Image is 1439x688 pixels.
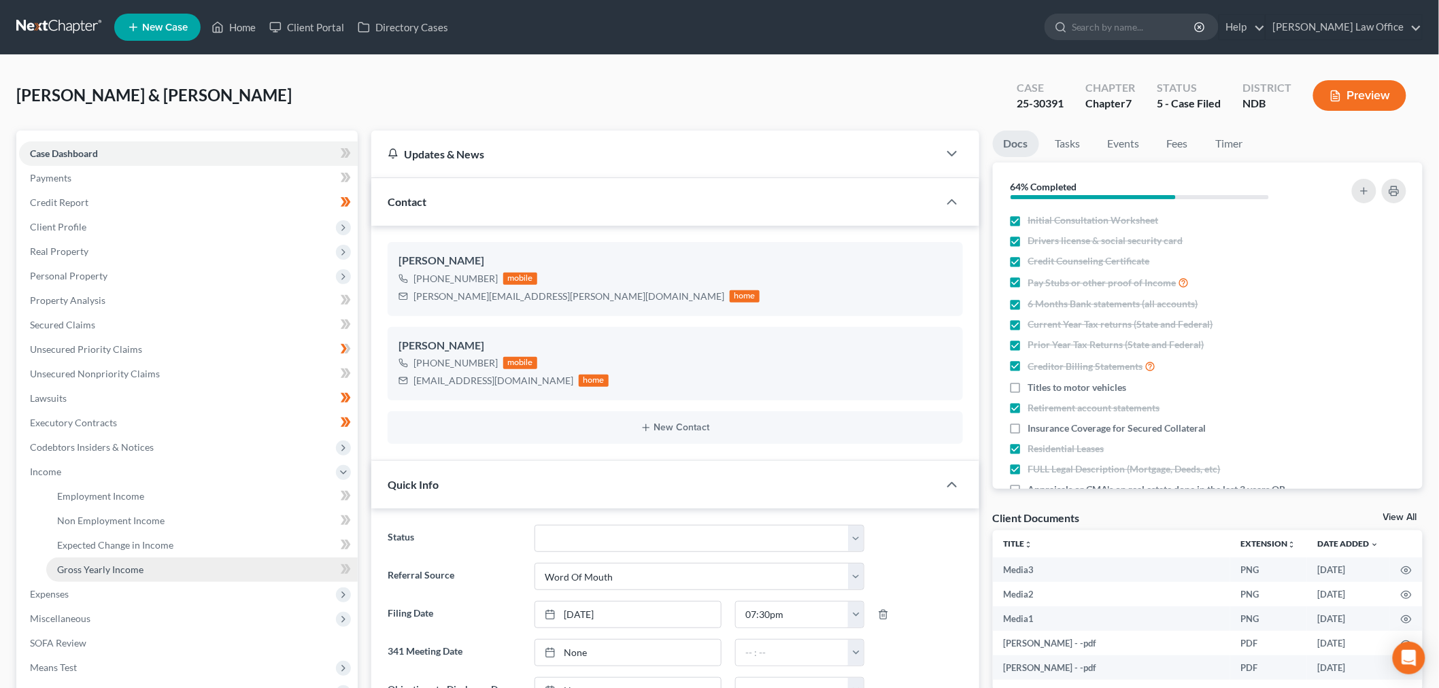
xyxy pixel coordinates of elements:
[1205,131,1254,157] a: Timer
[351,15,455,39] a: Directory Cases
[46,509,358,533] a: Non Employment Income
[413,290,724,303] div: [PERSON_NAME][EMAIL_ADDRESS][PERSON_NAME][DOMAIN_NAME]
[30,661,77,673] span: Means Test
[1242,80,1291,96] div: District
[381,563,528,590] label: Referral Source
[993,631,1231,655] td: [PERSON_NAME] - -pdf
[30,588,69,600] span: Expenses
[388,478,439,491] span: Quick Info
[1028,401,1160,415] span: Retirement account statements
[993,557,1231,582] td: Media3
[993,131,1039,157] a: Docs
[381,601,528,628] label: Filing Date
[413,356,498,370] div: [PHONE_NUMBER]
[1307,631,1390,655] td: [DATE]
[1004,538,1033,549] a: Titleunfold_more
[19,386,358,411] a: Lawsuits
[1230,606,1307,631] td: PNG
[19,337,358,362] a: Unsecured Priority Claims
[16,85,292,105] span: [PERSON_NAME] & [PERSON_NAME]
[1288,540,1296,549] i: unfold_more
[30,441,154,453] span: Codebtors Insiders & Notices
[57,564,143,575] span: Gross Yearly Income
[30,637,86,649] span: SOFA Review
[30,319,95,330] span: Secured Claims
[30,613,90,624] span: Miscellaneous
[30,392,67,404] span: Lawsuits
[1017,80,1064,96] div: Case
[1085,80,1135,96] div: Chapter
[30,417,117,428] span: Executory Contracts
[1028,381,1127,394] span: Titles to motor vehicles
[30,245,88,257] span: Real Property
[1266,15,1422,39] a: [PERSON_NAME] Law Office
[1028,360,1143,373] span: Creditor Billing Statements
[1025,540,1033,549] i: unfold_more
[19,362,358,386] a: Unsecured Nonpriority Claims
[30,343,142,355] span: Unsecured Priority Claims
[1307,655,1390,680] td: [DATE]
[388,195,426,208] span: Contact
[205,15,263,39] a: Home
[19,141,358,166] a: Case Dashboard
[46,484,358,509] a: Employment Income
[1028,297,1198,311] span: 6 Months Bank statements (all accounts)
[399,422,952,433] button: New Contact
[142,22,188,33] span: New Case
[413,374,573,388] div: [EMAIL_ADDRESS][DOMAIN_NAME]
[1156,131,1200,157] a: Fees
[535,640,721,666] a: None
[993,606,1231,631] td: Media1
[30,148,98,159] span: Case Dashboard
[1157,96,1221,111] div: 5 - Case Filed
[503,357,537,369] div: mobile
[1307,606,1390,631] td: [DATE]
[30,221,86,233] span: Client Profile
[30,270,107,281] span: Personal Property
[1028,234,1183,247] span: Drivers license & social security card
[1241,538,1296,549] a: Extensionunfold_more
[1125,97,1132,109] span: 7
[503,273,537,285] div: mobile
[413,272,498,286] div: [PHONE_NUMBER]
[1230,631,1307,655] td: PDF
[1157,80,1221,96] div: Status
[1028,317,1213,331] span: Current Year Tax returns (State and Federal)
[381,525,528,552] label: Status
[579,375,609,387] div: home
[1097,131,1151,157] a: Events
[19,166,358,190] a: Payments
[57,515,165,526] span: Non Employment Income
[993,655,1231,680] td: [PERSON_NAME] - -pdf
[19,190,358,215] a: Credit Report
[1028,338,1204,351] span: Prior Year Tax Returns (State and Federal)
[399,338,952,354] div: [PERSON_NAME]
[730,290,760,303] div: home
[399,253,952,269] div: [PERSON_NAME]
[263,15,351,39] a: Client Portal
[1045,131,1091,157] a: Tasks
[1318,538,1379,549] a: Date Added expand_more
[57,490,144,502] span: Employment Income
[30,196,88,208] span: Credit Report
[1230,655,1307,680] td: PDF
[1011,181,1077,192] strong: 64% Completed
[1219,15,1265,39] a: Help
[1242,96,1291,111] div: NDB
[993,582,1231,606] td: Media2
[46,557,358,582] a: Gross Yearly Income
[57,539,173,551] span: Expected Change in Income
[1383,513,1417,522] a: View All
[1017,96,1064,111] div: 25-30391
[1028,254,1150,268] span: Credit Counseling Certificate
[19,411,358,435] a: Executory Contracts
[19,631,358,655] a: SOFA Review
[993,511,1080,525] div: Client Documents
[1085,96,1135,111] div: Chapter
[46,533,358,557] a: Expected Change in Income
[1393,642,1425,674] div: Open Intercom Messenger
[1313,80,1406,111] button: Preview
[1072,14,1196,39] input: Search by name...
[388,147,922,161] div: Updates & News
[1230,582,1307,606] td: PNG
